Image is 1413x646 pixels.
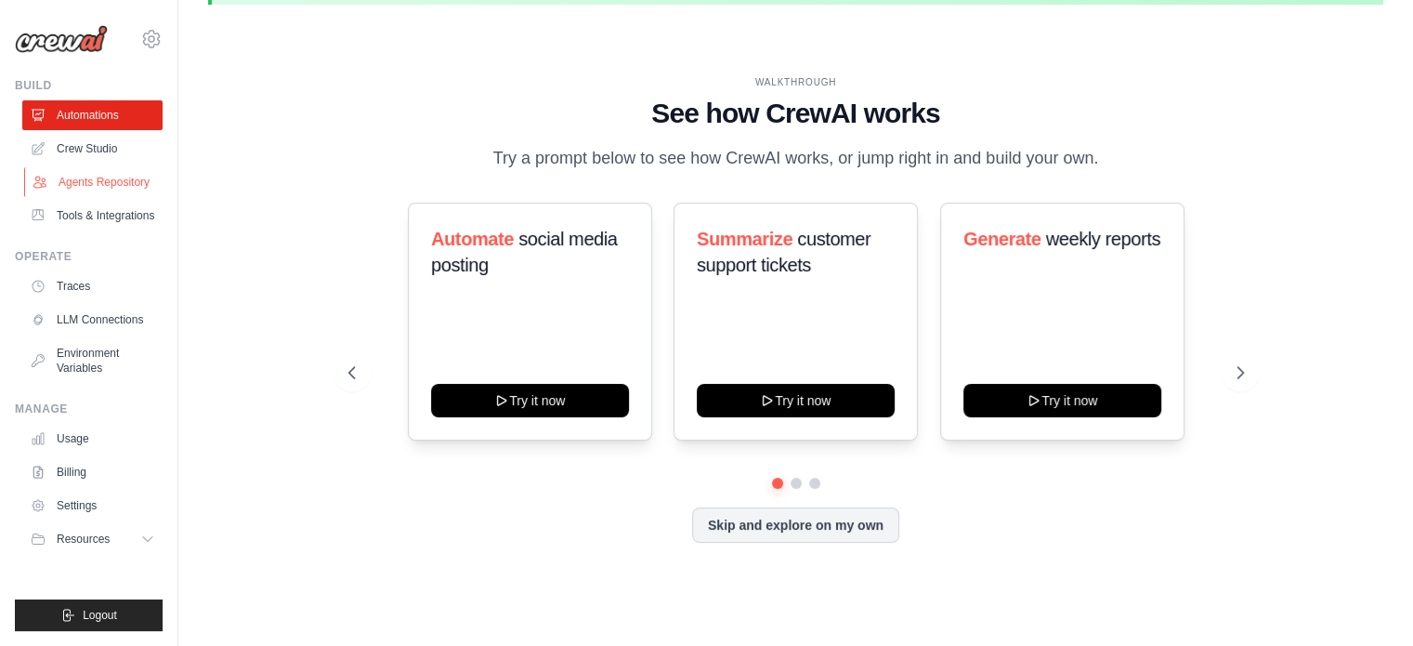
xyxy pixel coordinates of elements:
span: Automate [431,229,514,249]
button: Logout [15,600,163,631]
a: Usage [22,424,163,454]
a: Agents Repository [24,167,164,197]
div: Operate [15,249,163,264]
a: Crew Studio [22,134,163,164]
span: Summarize [697,229,792,249]
a: Billing [22,457,163,487]
div: Manage [15,402,163,416]
span: weekly reports [1046,229,1160,249]
span: customer support tickets [697,229,870,275]
a: Automations [22,100,163,130]
button: Try it now [963,384,1161,417]
a: Traces [22,271,163,301]
div: Build [15,78,163,93]
a: LLM Connections [22,305,163,335]
button: Skip and explore on my own [692,508,899,543]
iframe: Chat Widget [1320,557,1413,646]
span: Resources [57,532,110,547]
img: Logo [15,25,108,53]
button: Try it now [697,384,895,417]
a: Tools & Integrations [22,201,163,231]
h1: See how CrewAI works [348,97,1244,130]
p: Try a prompt below to see how CrewAI works, or jump right in and build your own. [484,145,1108,172]
button: Try it now [431,384,629,417]
span: Logout [83,608,117,623]
button: Resources [22,524,163,554]
span: Generate [963,229,1041,249]
span: social media posting [431,229,618,275]
a: Settings [22,491,163,521]
a: Environment Variables [22,338,163,383]
div: WALKTHROUGH [348,75,1244,89]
